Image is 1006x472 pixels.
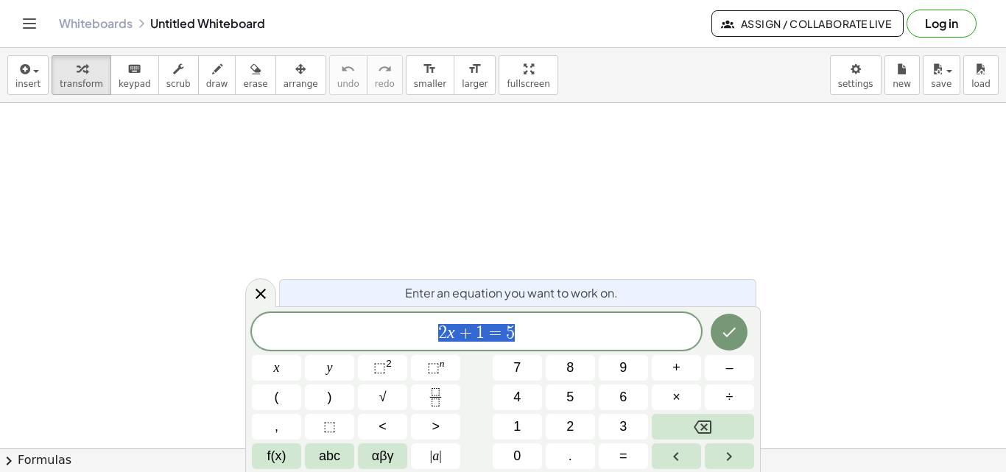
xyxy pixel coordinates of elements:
[327,358,333,378] span: y
[838,79,873,89] span: settings
[652,384,701,410] button: Times
[963,55,999,95] button: load
[337,79,359,89] span: undo
[447,323,455,342] var: x
[439,448,442,463] span: |
[971,79,991,89] span: load
[329,55,367,95] button: undoundo
[619,358,627,378] span: 9
[599,355,648,381] button: 9
[462,79,488,89] span: larger
[438,324,447,342] span: 2
[652,355,701,381] button: Plus
[432,417,440,437] span: >
[358,355,407,381] button: Squared
[252,384,301,410] button: (
[405,284,618,302] span: Enter an equation you want to work on.
[414,79,446,89] span: smaller
[619,446,627,466] span: =
[599,414,648,440] button: 3
[328,387,332,407] span: )
[893,79,911,89] span: new
[726,387,734,407] span: ÷
[378,60,392,78] i: redo
[275,387,279,407] span: (
[7,55,49,95] button: insert
[411,384,460,410] button: Fraction
[305,443,354,469] button: Alphabet
[566,417,574,437] span: 2
[455,324,476,342] span: +
[386,358,392,369] sup: 2
[305,384,354,410] button: )
[406,55,454,95] button: format_sizesmaller
[485,324,506,342] span: =
[60,79,103,89] span: transform
[599,443,648,469] button: Equals
[166,79,191,89] span: scrub
[599,384,648,410] button: 6
[705,384,754,410] button: Divide
[513,358,521,378] span: 7
[493,384,542,410] button: 4
[705,355,754,381] button: Minus
[499,55,557,95] button: fullscreen
[513,446,521,466] span: 0
[493,443,542,469] button: 0
[198,55,236,95] button: draw
[430,446,442,466] span: a
[373,360,386,375] span: ⬚
[830,55,882,95] button: settings
[358,384,407,410] button: Square root
[423,60,437,78] i: format_size
[305,414,354,440] button: Placeholder
[884,55,920,95] button: new
[923,55,960,95] button: save
[158,55,199,95] button: scrub
[476,324,485,342] span: 1
[672,358,680,378] span: +
[372,446,394,466] span: αβγ
[358,443,407,469] button: Greek alphabet
[15,79,41,89] span: insert
[379,417,387,437] span: <
[652,443,701,469] button: Left arrow
[341,60,355,78] i: undo
[546,384,595,410] button: 5
[323,417,336,437] span: ⬚
[507,79,549,89] span: fullscreen
[252,355,301,381] button: x
[252,414,301,440] button: ,
[468,60,482,78] i: format_size
[243,79,267,89] span: erase
[907,10,977,38] button: Log in
[18,12,41,35] button: Toggle navigation
[513,417,521,437] span: 1
[513,387,521,407] span: 4
[319,446,340,466] span: abc
[367,55,403,95] button: redoredo
[454,55,496,95] button: format_sizelarger
[724,17,891,30] span: Assign / Collaborate Live
[569,446,572,466] span: .
[275,417,278,437] span: ,
[546,443,595,469] button: .
[275,55,326,95] button: arrange
[59,16,133,31] a: Whiteboards
[52,55,111,95] button: transform
[375,79,395,89] span: redo
[119,79,151,89] span: keypad
[110,55,159,95] button: keyboardkeypad
[493,355,542,381] button: 7
[411,355,460,381] button: Superscript
[379,387,387,407] span: √
[274,358,280,378] span: x
[619,417,627,437] span: 3
[566,387,574,407] span: 5
[358,414,407,440] button: Less than
[619,387,627,407] span: 6
[430,448,433,463] span: |
[252,443,301,469] button: Functions
[206,79,228,89] span: draw
[235,55,275,95] button: erase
